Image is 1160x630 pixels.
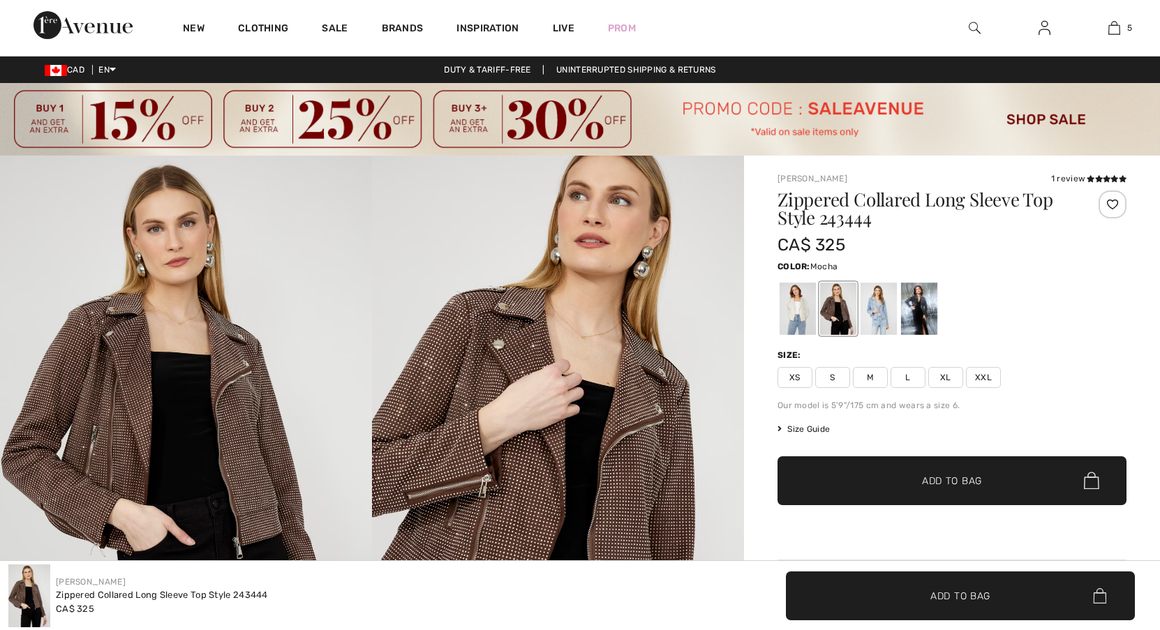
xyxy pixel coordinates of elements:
[778,349,804,361] div: Size:
[778,190,1069,227] h1: Zippered Collared Long Sleeve Top Style 243444
[778,235,845,255] span: CA$ 325
[778,456,1126,505] button: Add to Bag
[553,21,574,36] a: Live
[861,283,897,335] div: Blue
[1027,20,1062,37] a: Sign In
[891,367,925,388] span: L
[183,22,205,37] a: New
[45,65,90,75] span: CAD
[1084,472,1099,490] img: Bag.svg
[966,367,1001,388] span: XXL
[928,367,963,388] span: XL
[1039,20,1050,36] img: My Info
[786,571,1135,620] button: Add to Bag
[820,283,856,335] div: Mocha
[815,367,850,388] span: S
[98,65,116,75] span: EN
[382,22,424,37] a: Brands
[456,22,519,37] span: Inspiration
[322,22,348,37] a: Sale
[1093,588,1106,603] img: Bag.svg
[8,564,50,627] img: Zippered Collared Long Sleeve Top Style 243444
[608,21,636,36] a: Prom
[780,283,816,335] div: Champagne
[238,22,288,37] a: Clothing
[901,283,937,335] div: Black/Silver
[778,174,847,183] a: [PERSON_NAME]
[778,367,812,388] span: XS
[922,473,982,488] span: Add to Bag
[778,423,830,435] span: Size Guide
[1127,22,1132,34] span: 5
[778,262,810,271] span: Color:
[34,11,133,39] img: 1ère Avenue
[1108,20,1120,36] img: My Bag
[969,20,981,36] img: search the website
[778,399,1126,412] div: Our model is 5'9"/175 cm and wears a size 6.
[45,65,67,76] img: Canadian Dollar
[1080,20,1148,36] a: 5
[853,367,888,388] span: M
[1051,172,1126,185] div: 1 review
[56,588,268,602] div: Zippered Collared Long Sleeve Top Style 243444
[56,577,126,587] a: [PERSON_NAME]
[56,603,94,614] span: CA$ 325
[810,262,838,271] span: Mocha
[930,588,990,603] span: Add to Bag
